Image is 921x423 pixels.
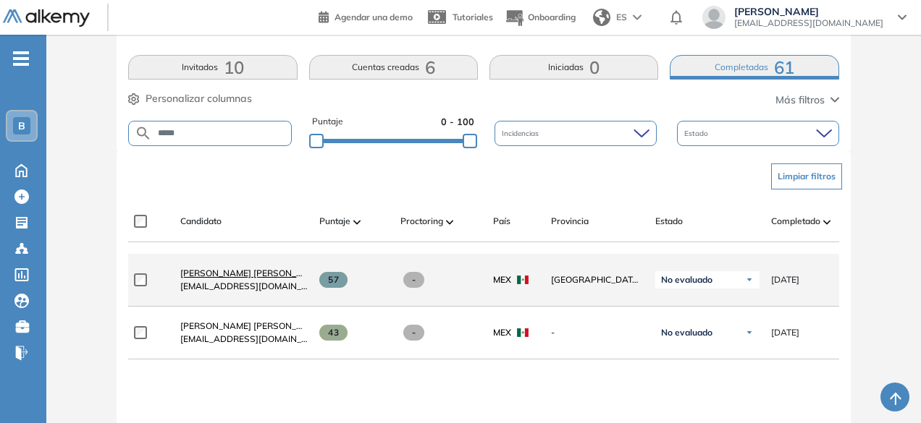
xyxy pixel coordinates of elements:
[403,325,424,341] span: -
[771,215,820,228] span: Completado
[319,272,348,288] span: 57
[670,55,838,80] button: Completadas61
[655,215,683,228] span: Estado
[13,57,29,60] i: -
[771,273,799,286] span: [DATE]
[616,11,627,24] span: ES
[353,220,361,224] img: [missing "en.ARROW_ALT" translation]
[495,121,657,146] div: Incidencias
[180,280,308,293] span: [EMAIL_ADDRESS][DOMAIN_NAME]
[312,115,343,129] span: Puntaje
[441,115,474,129] span: 0 - 100
[493,326,511,339] span: MEX
[775,93,825,108] span: Más filtros
[18,120,25,132] span: B
[517,275,529,284] img: MEX
[551,326,644,339] span: -
[319,325,348,341] span: 43
[453,12,493,22] span: Tutoriales
[180,215,222,228] span: Candidato
[551,215,589,228] span: Provincia
[661,274,712,286] span: No evaluado
[180,268,324,278] span: [PERSON_NAME] [PERSON_NAME]
[319,215,350,228] span: Puntaje
[684,128,711,139] span: Estado
[661,327,712,338] span: No evaluado
[517,328,529,337] img: MEX
[493,273,511,286] span: MEX
[309,55,478,80] button: Cuentas creadas6
[593,9,610,26] img: world
[823,220,830,224] img: [missing "en.ARROW_ALT" translation]
[849,354,921,423] div: Widget de chat
[146,91,252,106] span: Personalizar columnas
[734,6,883,17] span: [PERSON_NAME]
[505,2,576,33] button: Onboarding
[633,14,642,20] img: arrow
[319,7,413,25] a: Agendar una demo
[771,326,799,339] span: [DATE]
[403,272,424,288] span: -
[745,275,754,284] img: Ícono de flecha
[745,328,754,337] img: Ícono de flecha
[489,55,658,80] button: Iniciadas0
[849,354,921,423] iframe: Chat Widget
[335,12,413,22] span: Agendar una demo
[493,215,510,228] span: País
[771,163,842,189] button: Limpiar filtros
[677,121,839,146] div: Estado
[180,320,308,333] a: [PERSON_NAME] [PERSON_NAME]
[180,333,308,346] span: [EMAIL_ADDRESS][DOMAIN_NAME]
[775,93,839,108] button: Más filtros
[128,91,252,106] button: Personalizar columnas
[3,9,90,27] img: Logo
[502,128,542,139] span: Incidencias
[135,124,152,142] img: SEARCH_ALT
[180,320,324,331] span: [PERSON_NAME] [PERSON_NAME]
[128,55,297,80] button: Invitados10
[400,215,443,228] span: Proctoring
[551,273,644,286] span: [GEOGRAPHIC_DATA] ([GEOGRAPHIC_DATA])
[180,267,308,280] a: [PERSON_NAME] [PERSON_NAME]
[734,17,883,29] span: [EMAIL_ADDRESS][DOMAIN_NAME]
[446,220,453,224] img: [missing "en.ARROW_ALT" translation]
[528,12,576,22] span: Onboarding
